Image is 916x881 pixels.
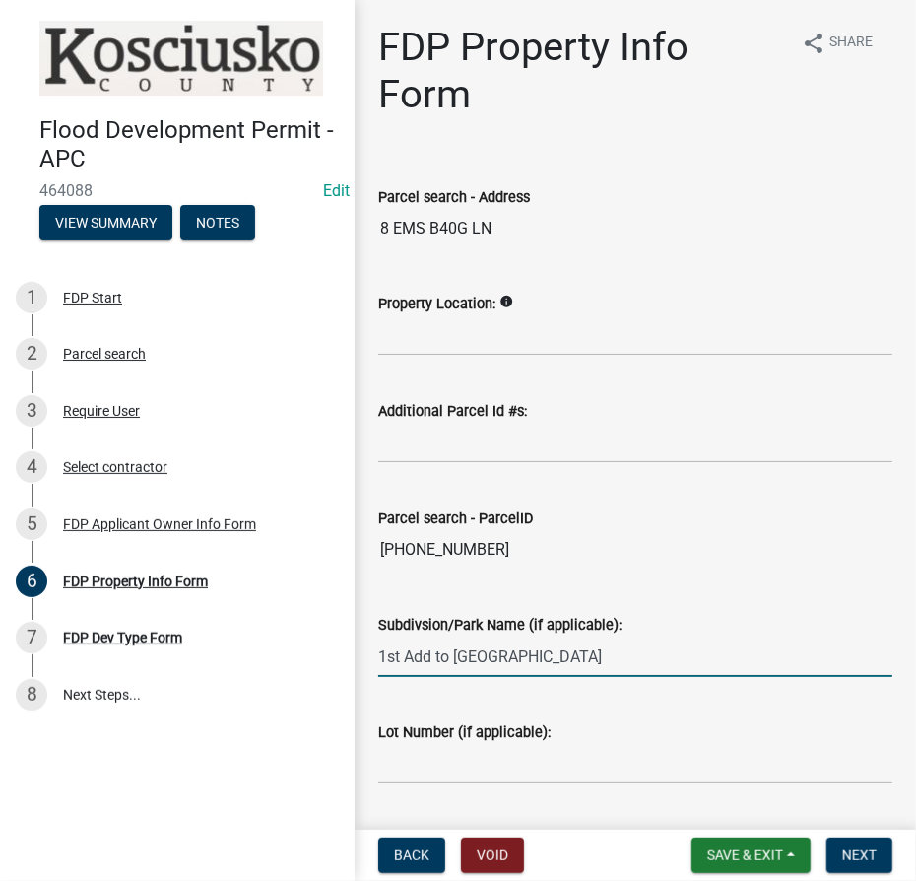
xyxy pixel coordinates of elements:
[180,205,255,240] button: Notes
[323,181,350,200] a: Edit
[63,291,122,305] div: FDP Start
[378,24,784,118] h1: FDP Property Info Form
[63,460,167,474] div: Select contractor
[16,451,47,483] div: 4
[16,566,47,597] div: 6
[826,838,892,873] button: Next
[63,631,182,644] div: FDP Dev Type Form
[16,508,47,540] div: 5
[63,517,256,531] div: FDP Applicant Owner Info Form
[378,191,530,205] label: Parcel search - Address
[829,32,873,55] span: Share
[63,404,140,418] div: Require User
[16,395,47,427] div: 3
[16,622,47,653] div: 7
[461,838,524,873] button: Void
[63,347,146,361] div: Parcel search
[378,298,495,311] label: Property Location:
[691,838,811,873] button: Save & Exit
[378,726,551,740] label: Lot Number (if applicable):
[39,205,172,240] button: View Summary
[378,619,622,633] label: Subdivsion/Park Name (if applicable):
[16,338,47,370] div: 2
[378,405,527,419] label: Additional Parcel Id #s:
[39,181,315,200] span: 464088
[39,116,339,173] h4: Flood Development Permit - APC
[63,575,208,588] div: FDP Property Info Form
[802,32,825,55] i: share
[180,216,255,232] wm-modal-confirm: Notes
[378,838,445,873] button: Back
[16,282,47,313] div: 1
[39,216,172,232] wm-modal-confirm: Summary
[786,24,888,62] button: shareShare
[323,181,350,200] wm-modal-confirm: Edit Application Number
[39,21,323,96] img: Kosciusko County, Indiana
[394,847,429,863] span: Back
[499,295,513,308] i: info
[16,679,47,711] div: 8
[707,847,783,863] span: Save & Exit
[378,512,533,526] label: Parcel search - ParcelID
[842,847,877,863] span: Next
